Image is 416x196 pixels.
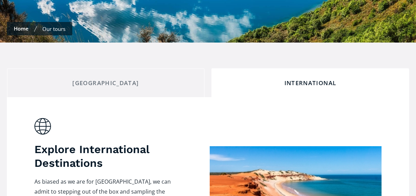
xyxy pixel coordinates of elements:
a: Home [14,25,29,32]
nav: breadcrumbs [7,22,72,35]
div: [GEOGRAPHIC_DATA] [13,79,199,87]
h3: Explore International Destinations [34,142,175,170]
div: Our tours [42,25,65,32]
div: International [217,79,403,87]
